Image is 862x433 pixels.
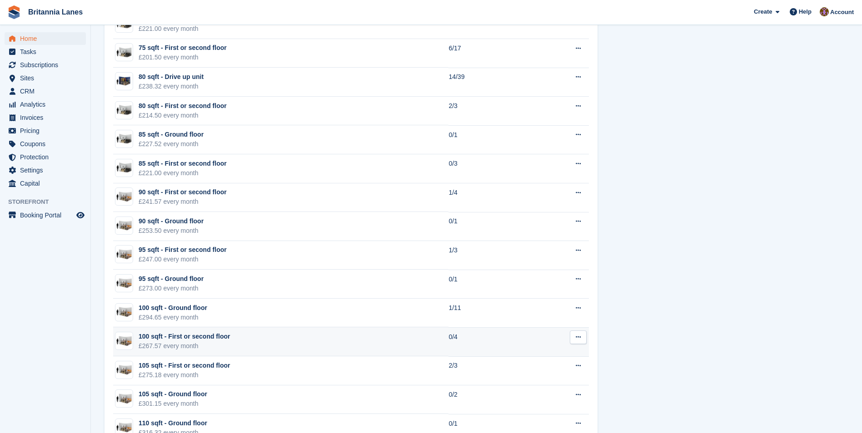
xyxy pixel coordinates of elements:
span: Pricing [20,124,75,137]
a: menu [5,85,86,98]
span: Settings [20,164,75,177]
img: 100-sqft-unit.jpg [115,219,133,232]
a: menu [5,151,86,163]
a: menu [5,164,86,177]
a: menu [5,124,86,137]
div: £275.18 every month [139,370,230,380]
td: 2/3 [448,356,535,385]
div: 90 sqft - First or second floor [139,187,227,197]
div: 105 sqft - Ground floor [139,389,207,399]
div: £227.52 every month [139,139,204,149]
div: 75 sqft - First or second floor [139,43,227,53]
img: 100-sqft-unit.jpg [115,248,133,261]
a: menu [5,72,86,84]
span: CRM [20,85,75,98]
span: Capital [20,177,75,190]
img: Andy Collier [820,7,829,16]
div: 90 sqft - Ground floor [139,216,204,226]
div: 85 sqft - First or second floor [139,159,227,168]
a: menu [5,138,86,150]
div: 80 sqft - First or second floor [139,101,227,111]
div: 100 sqft - First or second floor [139,332,230,341]
span: Subscriptions [20,59,75,71]
a: menu [5,98,86,111]
span: Storefront [8,197,90,207]
td: 1/11 [448,299,535,328]
div: £221.00 every month [139,168,227,178]
img: 75-sqft-unit.jpg [115,46,133,59]
span: Sites [20,72,75,84]
td: 2/3 [448,97,535,126]
span: Tasks [20,45,75,58]
a: menu [5,32,86,45]
img: 80sqft%20Drive%20Up.jpg [115,75,133,88]
img: stora-icon-8386f47178a22dfd0bd8f6a31ec36ba5ce8667c1dd55bd0f319d3a0aa187defe.svg [7,5,21,19]
img: 100-sqft-unit.jpg [115,277,133,290]
div: 85 sqft - Ground floor [139,130,204,139]
td: 0/4 [448,327,535,356]
span: Account [830,8,854,17]
td: 6/17 [448,39,535,68]
span: Protection [20,151,75,163]
div: £241.57 every month [139,197,227,207]
td: 1/4 [448,183,535,212]
span: Booking Portal [20,209,75,221]
div: £247.00 every month [139,255,227,264]
div: 100 sqft - Ground floor [139,303,207,313]
a: Preview store [75,210,86,221]
img: 100-sqft-unit.jpg [115,364,133,377]
div: 105 sqft - First or second floor [139,361,230,370]
div: £214.50 every month [139,111,227,120]
img: 75-sqft-unit.jpg [115,103,133,117]
div: 95 sqft - First or second floor [139,245,227,255]
img: 100-sqft-unit.jpg [115,335,133,348]
div: £238.32 every month [139,82,204,91]
a: Britannia Lanes [25,5,86,20]
td: 0/3 [448,154,535,183]
td: 0/1 [448,125,535,154]
img: 100-sqft-unit.jpg [115,305,133,319]
td: 0/1 [448,270,535,299]
span: Invoices [20,111,75,124]
div: £221.00 every month [139,24,205,34]
td: 14/39 [448,68,535,97]
span: Coupons [20,138,75,150]
div: £267.57 every month [139,341,230,351]
span: Help [799,7,812,16]
span: Home [20,32,75,45]
a: menu [5,177,86,190]
td: 1/3 [448,241,535,270]
div: £273.00 every month [139,284,204,293]
div: £253.50 every month [139,226,204,236]
td: 0/1 [448,212,535,241]
div: 80 sqft - Drive up unit [139,72,204,82]
span: Analytics [20,98,75,111]
span: Create [754,7,772,16]
a: menu [5,45,86,58]
a: menu [5,209,86,221]
div: £294.65 every month [139,313,207,322]
a: menu [5,111,86,124]
div: £301.15 every month [139,399,207,408]
img: 100-sqft-unit.jpg [115,190,133,203]
img: 75-sqft-unit.jpg [115,133,133,146]
img: 100-sqft-unit.jpg [115,392,133,405]
div: 110 sqft - Ground floor [139,418,207,428]
div: 95 sqft - Ground floor [139,274,204,284]
div: £201.50 every month [139,53,227,62]
a: menu [5,59,86,71]
td: 0/2 [448,385,535,414]
img: 75-sqft-unit.jpg [115,161,133,174]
